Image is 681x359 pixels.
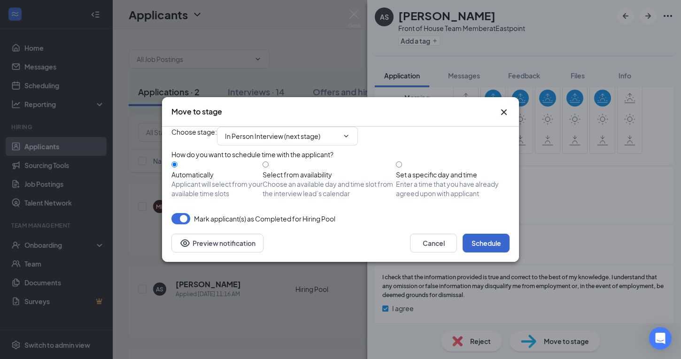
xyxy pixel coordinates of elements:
span: Enter a time that you have already agreed upon with applicant [396,179,510,198]
svg: ChevronDown [342,132,350,140]
div: Set a specific day and time [396,170,510,179]
span: Choose stage : [171,127,217,145]
span: Applicant will select from your available time slots [171,179,263,198]
div: How do you want to schedule time with the applicant? [171,149,510,160]
div: Automatically [171,170,263,179]
button: Preview notificationEye [171,234,263,252]
button: Close [498,107,510,118]
span: Choose an available day and time slot from the interview lead’s calendar [263,179,396,198]
div: Open Intercom Messenger [649,327,672,350]
div: Select from availability [263,170,396,179]
span: Mark applicant(s) as Completed for Hiring Pool [194,213,335,224]
svg: Eye [179,237,191,249]
button: Schedule [463,234,510,252]
button: Cancel [410,234,457,252]
h3: Move to stage [171,107,222,117]
svg: Cross [498,107,510,118]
